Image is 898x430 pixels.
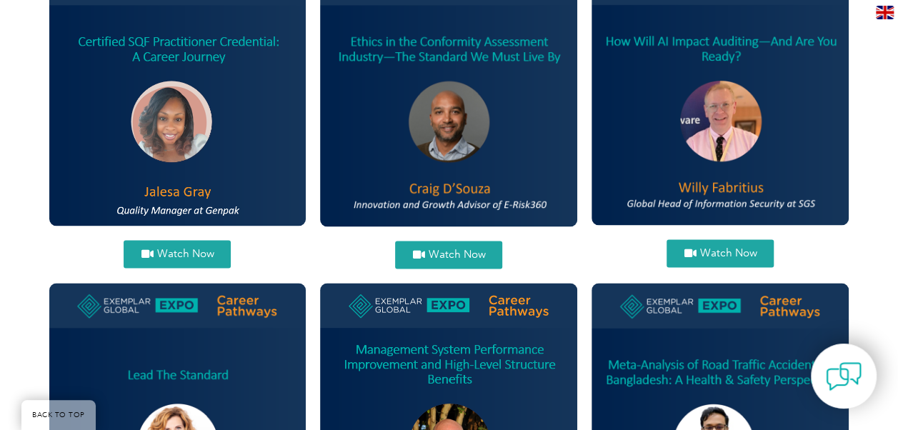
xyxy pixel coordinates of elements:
[699,248,757,259] span: Watch Now
[124,240,231,268] a: Watch Now
[667,239,774,267] a: Watch Now
[156,249,214,259] span: Watch Now
[876,6,894,19] img: en
[428,249,485,260] span: Watch Now
[21,400,96,430] a: BACK TO TOP
[395,241,502,269] a: Watch Now
[826,359,862,394] img: contact-chat.png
